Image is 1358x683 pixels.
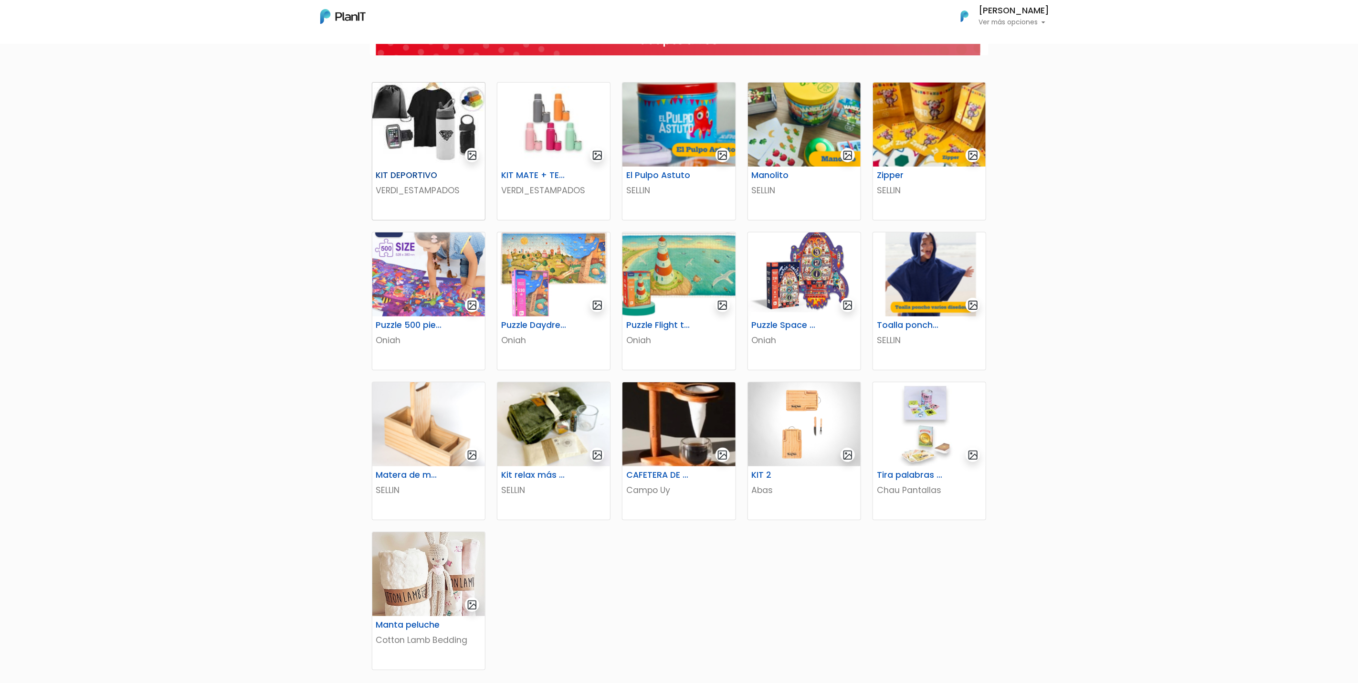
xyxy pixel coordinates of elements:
p: Oniah [376,334,481,347]
a: gallery-light Toalla poncho varios diseños SELLIN [873,232,986,370]
h6: Zipper [871,170,949,180]
h6: Puzzle Space Rocket [746,320,824,330]
p: SELLIN [752,184,857,197]
img: gallery-light [592,300,603,311]
a: gallery-light Manta peluche Cotton Lamb Bedding [372,532,485,670]
h6: Matera de madera con Porta Celular [370,470,448,480]
p: Campo Uy [626,484,731,496]
img: gallery-light [467,300,478,311]
img: gallery-light [842,300,853,311]
img: gallery-light [592,450,603,461]
img: gallery-light [968,300,979,311]
img: thumb_image__64_.png [748,232,861,316]
a: gallery-light Puzzle 500 piezas Oniah [372,232,485,370]
img: thumb_Captura_de_pantalla_2025-07-29_104833.png [748,83,861,167]
img: thumb_688cd36894cd4_captura-de-pantalla-2025-08-01-114651.png [372,382,485,466]
a: gallery-light KIT 2 Abas [747,382,861,520]
img: thumb_2000___2000-Photoroom_-_2025-07-02T103351.963.jpg [497,83,610,167]
img: gallery-light [717,150,728,161]
img: thumb_Captura_de_pantalla_2025-08-04_104830.png [873,232,986,316]
a: gallery-light KIT DEPORTIVO VERDI_ESTAMPADOS [372,82,485,221]
img: thumb_Captura_de_pantalla_2025-07-29_101456.png [622,83,735,167]
p: Ver más opciones [979,19,1050,26]
img: gallery-light [467,450,478,461]
img: gallery-light [968,150,979,161]
div: ¿Necesitás ayuda? [49,9,137,28]
h6: Manolito [746,170,824,180]
a: gallery-light Matera de madera con Porta Celular SELLIN [372,382,485,520]
p: Oniah [501,334,606,347]
p: Cotton Lamb Bedding [376,634,481,646]
a: gallery-light KIT MATE + TERMO VERDI_ESTAMPADOS [497,82,611,221]
p: Oniah [626,334,731,347]
p: SELLIN [376,484,481,496]
img: thumb_WhatsApp_Image_2023-06-30_at_16.24.56-PhotoRoom.png [748,382,861,466]
a: gallery-light Puzzle Space Rocket Oniah [747,232,861,370]
p: SELLIN [501,484,606,496]
a: gallery-light Puzzle Daydreamer Oniah [497,232,611,370]
a: gallery-light El Pulpo Astuto SELLIN [622,82,736,221]
h6: KIT MATE + TERMO [495,170,573,180]
h6: CAFETERA DE GOTEO [621,470,698,480]
img: gallery-light [968,450,979,461]
h6: Puzzle Flight to the horizon [621,320,698,330]
p: Oniah [752,334,857,347]
h6: Puzzle Daydreamer [495,320,573,330]
img: thumb_Captura_de_pantalla_2025-07-29_105257.png [873,83,986,167]
a: gallery-light Zipper SELLIN [873,82,986,221]
p: SELLIN [877,334,982,347]
h6: KIT 2 [746,470,824,480]
img: gallery-light [467,150,478,161]
p: SELLIN [877,184,982,197]
h6: Puzzle 500 piezas [370,320,448,330]
img: thumb_46808385-B327-4404-90A4-523DC24B1526_4_5005_c.jpeg [622,382,735,466]
p: SELLIN [626,184,731,197]
img: gallery-light [842,450,853,461]
img: gallery-light [467,599,478,610]
h6: KIT DEPORTIVO [370,170,448,180]
img: thumb_image__55_.png [497,232,610,316]
h6: Kit relax más té [495,470,573,480]
img: PlanIt Logo [320,9,366,24]
p: VERDI_ESTAMPADOS [376,184,481,197]
p: VERDI_ESTAMPADOS [501,184,606,197]
a: gallery-light Kit relax más té SELLIN [497,382,611,520]
button: PlanIt Logo [PERSON_NAME] Ver más opciones [948,4,1050,29]
h6: [PERSON_NAME] [979,7,1050,15]
img: thumb_WhatsApp_Image_2025-05-26_at_09.52.07.jpeg [372,83,485,167]
p: Abas [752,484,857,496]
img: gallery-light [842,150,853,161]
img: thumb_image__copia___copia___copia_-Photoroom__6_.jpg [873,382,986,466]
a: gallery-light Manolito SELLIN [747,82,861,221]
img: gallery-light [592,150,603,161]
h6: Toalla poncho varios diseños [871,320,949,330]
a: gallery-light Puzzle Flight to the horizon Oniah [622,232,736,370]
img: PlanIt Logo [954,6,975,27]
h6: Tira palabras + Cartas españolas [871,470,949,480]
a: gallery-light Tira palabras + Cartas españolas Chau Pantallas [873,382,986,520]
img: gallery-light [717,300,728,311]
img: thumb_image__53_.png [372,232,485,316]
img: thumb_68921f9ede5ef_captura-de-pantalla-2025-08-05-121323.png [497,382,610,466]
img: gallery-light [717,450,728,461]
img: thumb_image__59_.png [622,232,735,316]
a: gallery-light CAFETERA DE GOTEO Campo Uy [622,382,736,520]
h6: Manta peluche [370,620,448,630]
h6: El Pulpo Astuto [621,170,698,180]
img: thumb_manta.jpg [372,532,485,616]
p: Chau Pantallas [877,484,982,496]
